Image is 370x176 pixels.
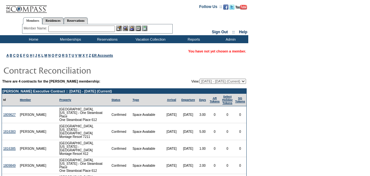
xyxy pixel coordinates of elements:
[229,4,234,10] img: Follow us on Twitter
[167,98,176,101] a: Arrival
[239,30,247,34] a: Help
[13,53,16,57] a: C
[110,123,131,140] td: Confirmed
[180,157,197,174] td: [DATE]
[3,64,131,76] img: pgTtlContractReconciliation.gif
[175,35,211,43] td: Reports
[45,53,47,57] a: M
[199,4,222,12] td: Follow Us ::
[234,157,246,174] td: 0
[197,140,209,157] td: 1.00
[223,6,228,10] a: Become our fan on Facebook
[223,4,228,10] img: Become our fan on Facebook
[24,26,48,31] div: Member Name:
[136,26,141,31] img: Reservations
[83,53,85,57] a: X
[111,98,120,101] a: Status
[131,106,164,123] td: Space Available
[163,106,180,123] td: [DATE]
[58,140,110,157] td: [GEOGRAPHIC_DATA], [US_STATE] - [GEOGRAPHIC_DATA] Montage Resort 412
[221,106,234,123] td: 0
[10,53,12,57] a: B
[197,106,209,123] td: 3.00
[14,35,51,43] td: Home
[38,53,41,57] a: K
[62,53,65,57] a: R
[234,140,246,157] td: 0
[51,35,88,43] td: Memberships
[3,147,16,150] a: 1816385
[142,26,147,31] img: b_calculator.gif
[234,106,246,123] td: 0
[181,98,195,101] a: Departure
[131,140,164,157] td: Space Available
[131,123,164,140] td: Space Available
[75,53,77,57] a: V
[180,140,197,157] td: [DATE]
[180,106,197,123] td: [DATE]
[212,30,228,34] a: Sign Out
[209,140,221,157] td: 0
[58,123,110,140] td: [GEOGRAPHIC_DATA], [US_STATE] - [GEOGRAPHIC_DATA] Montage Resort 7211
[19,140,48,157] td: [PERSON_NAME]
[159,79,246,84] td: View:
[42,17,64,24] a: Residences
[116,26,122,31] img: b_edit.gif
[197,123,209,140] td: 5.00
[229,6,234,10] a: Follow us on Twitter
[23,17,43,24] a: Members
[65,53,68,57] a: S
[2,94,19,106] td: Id
[131,157,164,174] td: Space Available
[35,53,37,57] a: J
[125,35,175,43] td: Vacation Collection
[58,53,61,57] a: Q
[72,53,74,57] a: U
[110,157,131,174] td: Confirmed
[221,123,234,140] td: 0
[123,26,128,31] img: View
[163,157,180,174] td: [DATE]
[235,5,247,10] img: Subscribe to our YouTube Channel
[78,53,82,57] a: W
[92,53,113,57] a: ER Accounts
[55,53,57,57] a: P
[133,98,139,101] a: Type
[163,140,180,157] td: [DATE]
[19,157,48,174] td: [PERSON_NAME]
[221,157,234,174] td: 0
[6,53,9,57] a: A
[199,98,206,101] a: Days
[163,123,180,140] td: [DATE]
[30,53,32,57] a: H
[3,130,16,133] a: 1816383
[19,123,48,140] td: [PERSON_NAME]
[222,95,233,105] a: Select HolidayTokens
[209,123,221,140] td: 0
[89,53,91,57] a: Z
[17,53,19,57] a: D
[209,157,221,174] td: 0
[110,106,131,123] td: Confirmed
[2,79,100,83] b: There are 4 contracts for the [PERSON_NAME] membership:
[235,6,247,10] a: Subscribe to our YouTube Channel
[33,53,34,57] a: I
[69,53,71,57] a: T
[58,106,110,123] td: [GEOGRAPHIC_DATA], [US_STATE] - One Steamboat Place One Steamboat Place 612
[20,53,22,57] a: E
[210,97,220,103] a: ARTokens
[20,98,31,101] a: Member
[41,53,43,57] a: L
[234,123,246,140] td: 0
[26,53,29,57] a: G
[23,53,25,57] a: F
[52,53,54,57] a: O
[129,26,135,31] img: Impersonate
[211,35,248,43] td: Admin
[197,157,209,174] td: 2.00
[3,164,16,167] a: 1809849
[3,113,16,116] a: 1809627
[59,98,71,101] a: Property
[2,89,246,94] td: [PERSON_NAME] Executive Contract :: [DATE] - [DATE] (Current)
[110,140,131,157] td: Confirmed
